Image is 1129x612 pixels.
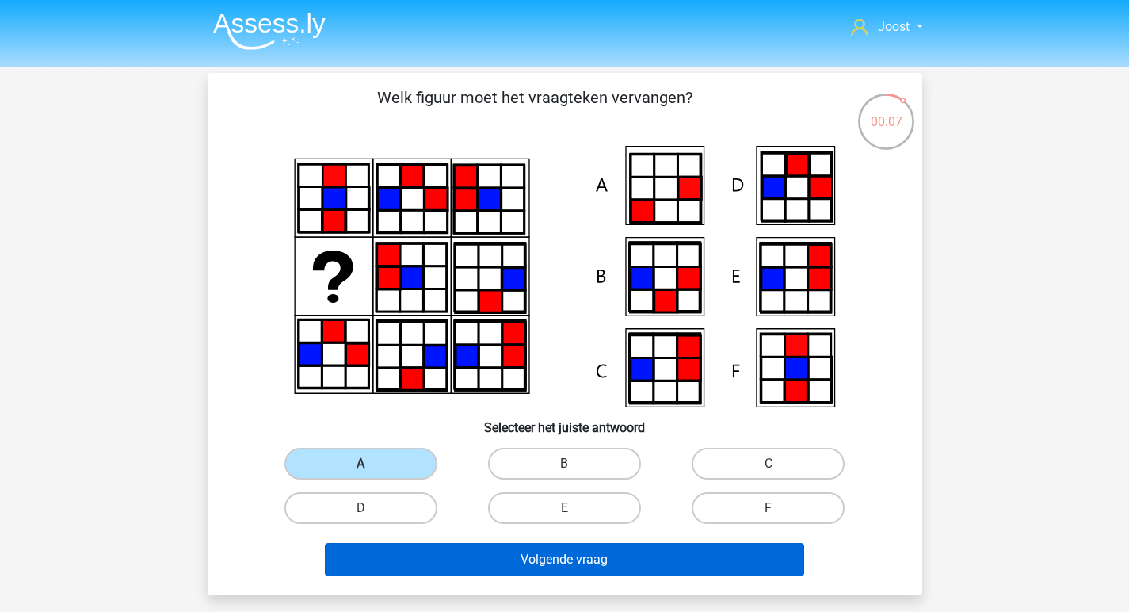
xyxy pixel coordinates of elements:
label: A [284,448,437,480]
label: E [488,492,641,524]
label: F [692,492,845,524]
p: Welk figuur moet het vraagteken vervangen? [233,86,837,133]
button: Volgende vraag [325,543,804,576]
label: C [692,448,845,480]
label: B [488,448,641,480]
a: Joost [845,17,929,36]
div: 00:07 [856,92,916,132]
label: D [284,492,437,524]
h6: Selecteer het juiste antwoord [233,407,897,435]
span: Joost [878,19,910,34]
img: Assessly [213,13,326,50]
